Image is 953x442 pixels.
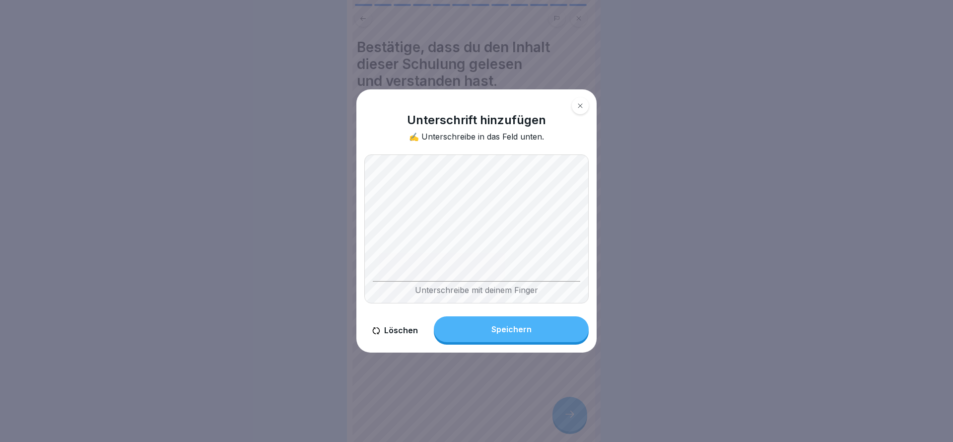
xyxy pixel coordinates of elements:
[407,113,546,128] h1: Unterschrift hinzufügen
[434,316,589,342] button: Speichern
[491,325,532,334] div: Speichern
[409,132,544,142] div: ✍️ Unterschreibe in das Feld unten.
[364,316,426,345] button: Löschen
[373,281,580,295] div: Unterschreibe mit deinem Finger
